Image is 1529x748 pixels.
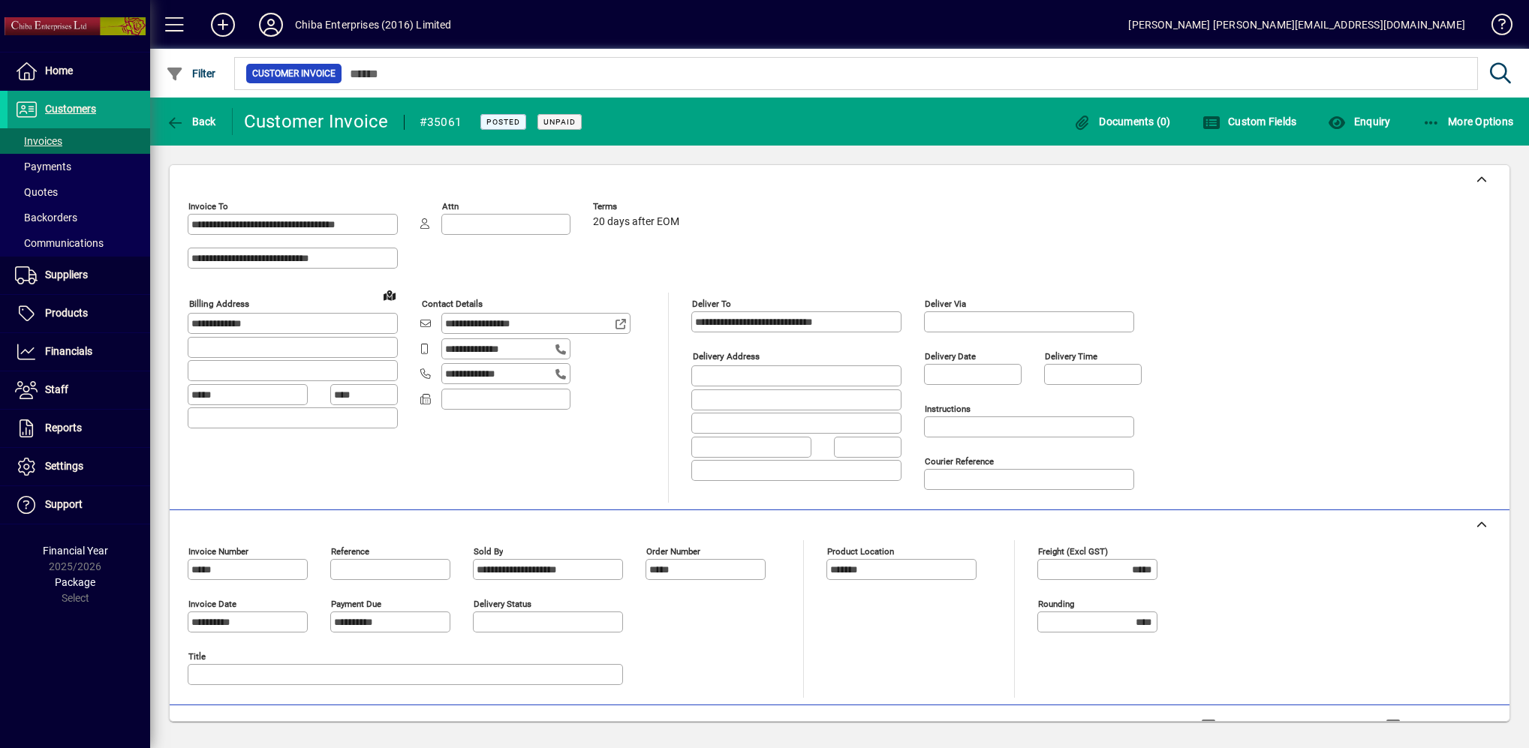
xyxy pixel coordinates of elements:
[474,599,531,609] mat-label: Delivery status
[1219,719,1359,734] label: Show Line Volumes/Weights
[593,216,679,228] span: 20 days after EOM
[1045,351,1097,362] mat-label: Delivery time
[925,351,976,362] mat-label: Delivery date
[1073,116,1171,128] span: Documents (0)
[15,237,104,249] span: Communications
[45,383,68,395] span: Staff
[1070,108,1175,135] button: Documents (0)
[15,212,77,224] span: Backorders
[166,68,216,80] span: Filter
[55,576,95,588] span: Package
[1038,546,1108,557] mat-label: Freight (excl GST)
[45,422,82,434] span: Reports
[247,11,295,38] button: Profile
[45,103,96,115] span: Customers
[295,13,452,37] div: Chiba Enterprises (2016) Limited
[8,333,150,371] a: Financials
[43,545,108,557] span: Financial Year
[442,201,459,212] mat-label: Attn
[150,108,233,135] app-page-header-button: Back
[1328,116,1390,128] span: Enquiry
[420,110,462,134] div: #35061
[188,599,236,609] mat-label: Invoice date
[244,110,389,134] div: Customer Invoice
[15,135,62,147] span: Invoices
[8,154,150,179] a: Payments
[8,257,150,294] a: Suppliers
[188,651,206,662] mat-label: Title
[543,117,576,127] span: Unpaid
[593,202,683,212] span: Terms
[925,456,994,467] mat-label: Courier Reference
[188,546,248,557] mat-label: Invoice number
[45,345,92,357] span: Financials
[692,299,731,309] mat-label: Deliver To
[8,53,150,90] a: Home
[486,117,520,127] span: Posted
[827,546,894,557] mat-label: Product location
[1404,719,1491,734] label: Show Cost/Profit
[1422,116,1514,128] span: More Options
[925,404,971,414] mat-label: Instructions
[162,60,220,87] button: Filter
[8,448,150,485] a: Settings
[8,371,150,409] a: Staff
[1199,108,1301,135] button: Custom Fields
[252,66,336,81] span: Customer Invoice
[1480,3,1510,52] a: Knowledge Base
[925,299,966,309] mat-label: Deliver via
[474,546,503,557] mat-label: Sold by
[45,269,88,281] span: Suppliers
[15,186,58,198] span: Quotes
[166,116,216,128] span: Back
[646,546,700,557] mat-label: Order number
[8,410,150,447] a: Reports
[45,460,83,472] span: Settings
[8,205,150,230] a: Backorders
[45,498,83,510] span: Support
[45,65,73,77] span: Home
[1419,108,1518,135] button: More Options
[8,128,150,154] a: Invoices
[1324,108,1394,135] button: Enquiry
[199,11,247,38] button: Add
[1038,599,1074,609] mat-label: Rounding
[188,201,228,212] mat-label: Invoice To
[1128,13,1465,37] div: [PERSON_NAME] [PERSON_NAME][EMAIL_ADDRESS][DOMAIN_NAME]
[331,599,381,609] mat-label: Payment due
[162,108,220,135] button: Back
[8,295,150,332] a: Products
[378,283,402,307] a: View on map
[1202,116,1297,128] span: Custom Fields
[331,546,369,557] mat-label: Reference
[8,179,150,205] a: Quotes
[8,486,150,524] a: Support
[15,161,71,173] span: Payments
[45,307,88,319] span: Products
[8,230,150,256] a: Communications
